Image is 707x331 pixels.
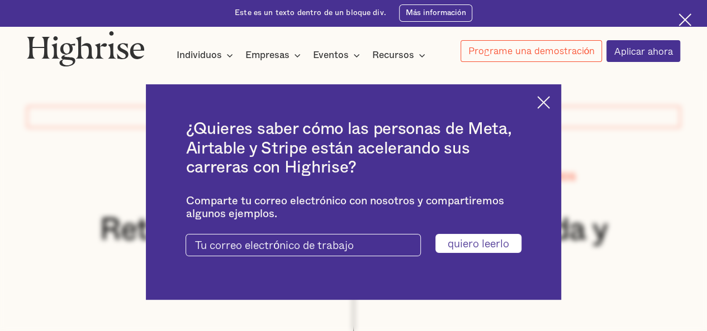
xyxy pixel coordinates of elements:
font: Este es un texto dentro de un bloque div. [235,9,386,17]
font: Empresas [245,50,290,60]
font: Comparte tu correo electrónico con nosotros y compartiremos algunos ejemplos. [186,195,504,219]
img: Icono de cruz [537,96,550,109]
div: Eventos [313,49,363,62]
div: Individuos [177,49,236,62]
a: Más información [399,4,472,22]
font: Aplicar ahora [614,44,673,59]
div: Empresas [245,49,304,62]
font: Programe una demostración [468,43,595,58]
form: formulario modal del artículo del blog del ascendedor actual [186,234,521,256]
a: Aplicar ahora [606,40,680,62]
input: Tu correo electrónico de trabajo [186,234,420,256]
font: Recursos [372,50,414,60]
div: Recursos [372,49,429,62]
img: Logotipo de gran altura [27,31,145,66]
input: quiero leerlo [435,234,521,253]
font: ¿Quieres saber cómo las personas de Meta, Airtable y Stripe están acelerando sus carreras con Hig... [186,121,511,176]
font: Eventos [313,50,349,60]
img: Icono de cruz [678,13,691,26]
font: Más información [406,9,466,17]
font: Individuos [177,50,222,60]
a: Programe una demostración [461,40,602,62]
